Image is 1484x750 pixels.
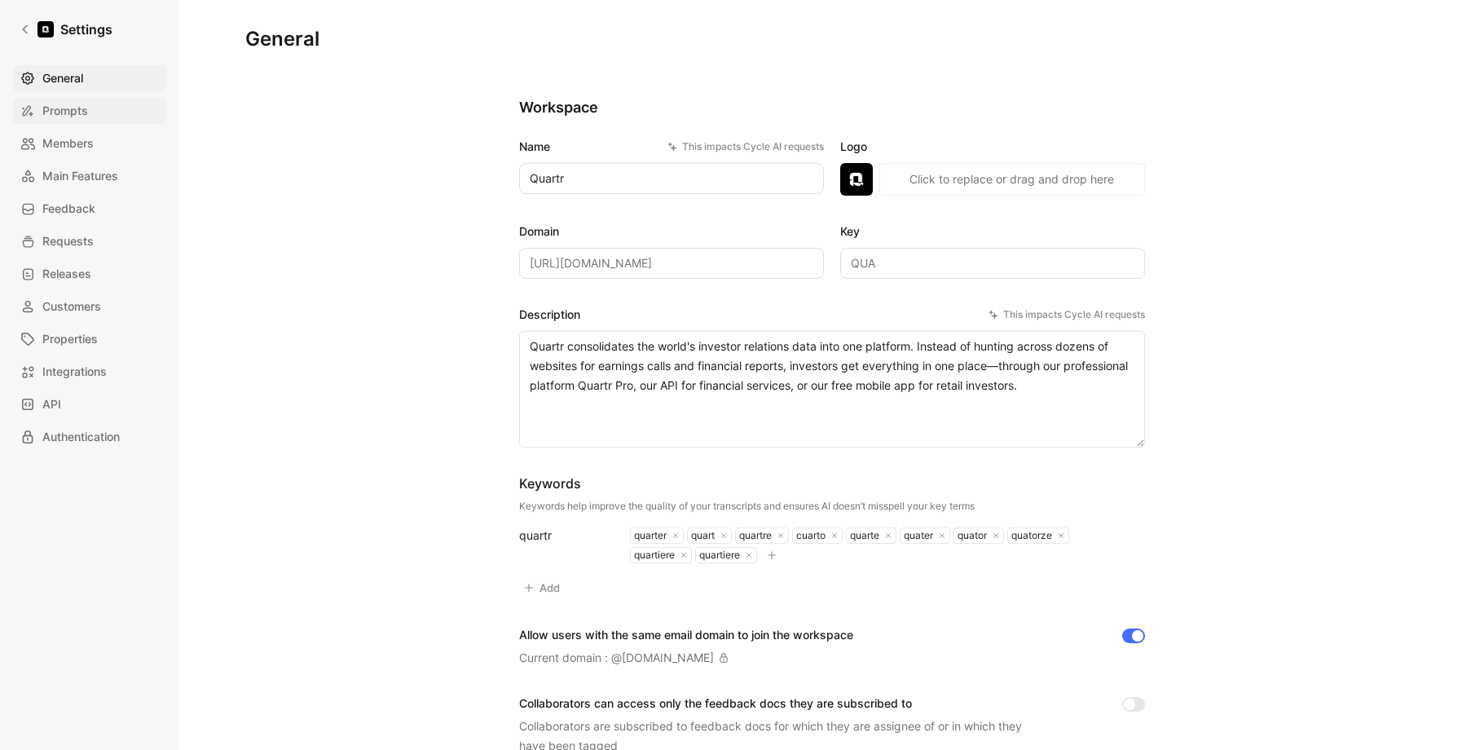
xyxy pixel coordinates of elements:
[519,625,853,645] div: Allow users with the same email domain to join the workspace
[13,293,166,320] a: Customers
[519,526,610,545] div: quartr
[42,362,107,382] span: Integrations
[519,331,1145,448] textarea: Quartr consolidates the world's investor relations data into one platform. Instead of hunting acr...
[736,529,772,542] div: quartre
[13,98,166,124] a: Prompts
[840,137,1145,157] label: Logo
[519,694,1041,713] div: Collaborators can access only the feedback docs they are subscribed to
[13,163,166,189] a: Main Features
[631,549,675,562] div: quartiere
[13,326,166,352] a: Properties
[42,199,95,218] span: Feedback
[901,529,933,542] div: quater
[622,648,714,668] div: [DOMAIN_NAME]
[13,228,166,254] a: Requests
[840,222,1145,241] label: Key
[519,248,824,279] input: Some placeholder
[42,329,98,349] span: Properties
[42,166,118,186] span: Main Features
[42,101,88,121] span: Prompts
[954,529,987,542] div: quator
[42,232,94,251] span: Requests
[519,500,975,513] div: Keywords help improve the quality of your transcripts and ensures AI doesn’t misspell your key terms
[13,391,166,417] a: API
[60,20,112,39] h1: Settings
[696,549,740,562] div: quartiere
[42,395,61,414] span: API
[13,196,166,222] a: Feedback
[245,26,319,52] h1: General
[519,474,975,493] div: Keywords
[13,13,119,46] a: Settings
[13,424,166,450] a: Authentication
[42,134,94,153] span: Members
[688,529,715,542] div: quart
[42,297,101,316] span: Customers
[13,65,166,91] a: General
[519,137,824,157] label: Name
[42,264,91,284] span: Releases
[519,98,1145,117] h2: Workspace
[879,163,1145,196] button: Click to replace or drag and drop here
[1008,529,1052,542] div: quatorze
[519,648,729,668] div: Current domain : @
[989,307,1145,323] div: This impacts Cycle AI requests
[42,68,83,88] span: General
[793,529,826,542] div: cuarto
[42,427,120,447] span: Authentication
[847,529,879,542] div: quarte
[13,359,166,385] a: Integrations
[519,576,567,599] button: Add
[519,222,824,241] label: Domain
[519,305,1145,324] label: Description
[840,163,873,196] img: logo
[667,139,824,155] div: This impacts Cycle AI requests
[13,130,166,157] a: Members
[631,529,667,542] div: quarter
[13,261,166,287] a: Releases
